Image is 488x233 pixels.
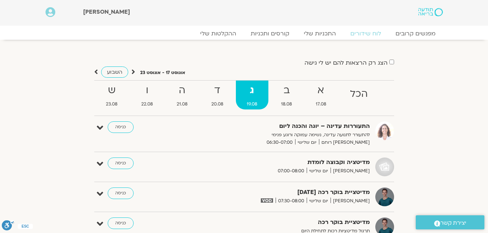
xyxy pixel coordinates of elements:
span: יום שלישי [307,197,331,205]
span: 07:30-08:00 [276,197,307,205]
a: כניסה [108,158,134,169]
a: ד20.08 [200,81,234,109]
label: הצג רק הרצאות להם יש לי גישה [305,60,388,66]
span: 21.08 [165,100,199,108]
a: התכניות שלי [297,30,343,37]
span: 23.08 [95,100,129,108]
span: יצירת קשר [440,218,466,228]
a: כניסה [108,121,134,133]
a: א17.08 [305,81,337,109]
span: [PERSON_NAME] [331,167,370,175]
strong: ד [200,82,234,99]
strong: ב [270,82,303,99]
span: [PERSON_NAME] [83,8,130,16]
strong: מדיטציית בוקר רכה [DATE] [193,187,370,197]
span: 06:30-07:00 [264,139,295,146]
a: לוח שידורים [343,30,388,37]
span: 17.08 [305,100,337,108]
strong: ה [165,82,199,99]
nav: Menu [46,30,443,37]
span: יום שלישי [295,139,319,146]
strong: ש [95,82,129,99]
strong: ו [130,82,164,99]
a: כניסה [108,187,134,199]
a: כניסה [108,217,134,229]
a: יצירת קשר [416,215,484,229]
span: [PERSON_NAME] [331,197,370,205]
p: להתעורר לתנועה עדינה, נשימה עמוקה ורוגע פנימי [193,131,370,139]
strong: מדיטציית בוקר רכה [193,217,370,227]
a: ה21.08 [165,81,199,109]
a: ג19.08 [236,81,269,109]
strong: התעוררות עדינה – יוגה והכנה ליום [193,121,370,131]
a: ב18.08 [270,81,303,109]
strong: א [305,82,337,99]
strong: מדיטציה וקבוצה לומדת [193,158,370,167]
span: 07:00-08:00 [275,167,307,175]
a: ההקלטות שלי [193,30,243,37]
a: ו22.08 [130,81,164,109]
a: ש23.08 [95,81,129,109]
span: 20.08 [200,100,234,108]
a: קורסים ותכניות [243,30,297,37]
span: [PERSON_NAME] רוחם [319,139,370,146]
strong: הכל [339,86,379,102]
p: אוגוסט 17 - אוגוסט 23 [140,69,185,77]
a: מפגשים קרובים [388,30,443,37]
img: vodicon [261,198,273,203]
a: הכל [339,81,379,109]
span: 19.08 [236,100,269,108]
span: השבוע [107,69,122,75]
a: השבוע [101,66,128,78]
span: יום שלישי [307,167,331,175]
strong: ג [236,82,269,99]
span: 18.08 [270,100,303,108]
span: 22.08 [130,100,164,108]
